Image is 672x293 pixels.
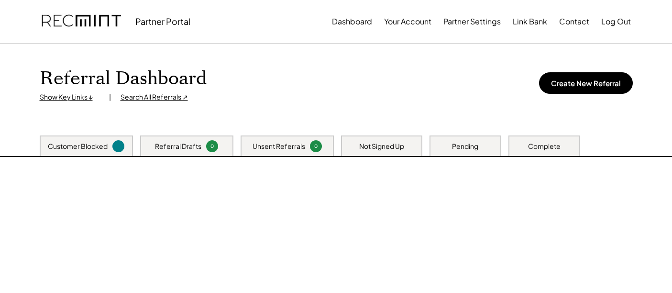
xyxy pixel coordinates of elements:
button: Link Bank [513,12,547,31]
div: Referral Drafts [155,142,201,151]
div: Show Key Links ↓ [40,92,99,102]
div: | [109,92,111,102]
div: Pending [452,142,478,151]
button: Log Out [601,12,631,31]
button: Contact [559,12,589,31]
div: Unsent Referrals [253,142,305,151]
div: 0 [311,143,320,150]
div: Complete [528,142,561,151]
button: Your Account [384,12,431,31]
button: Create New Referral [539,72,633,94]
div: 0 [208,143,217,150]
div: Partner Portal [135,16,190,27]
img: recmint-logotype%403x.png [42,5,121,38]
button: Partner Settings [443,12,501,31]
div: Search All Referrals ↗ [121,92,188,102]
div: Not Signed Up [359,142,404,151]
div: Customer Blocked [48,142,108,151]
h1: Referral Dashboard [40,68,207,90]
button: Dashboard [332,12,372,31]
